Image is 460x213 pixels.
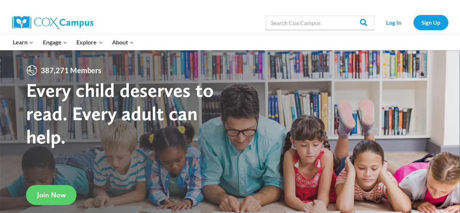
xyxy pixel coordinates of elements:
strong: Every child deserves to read. Every adult can help. [26,78,214,148]
span: Learn [13,38,33,47]
img: Cox Campus [12,16,93,29]
span: Engage [43,38,67,47]
nav: Secondary Navigation [378,15,448,30]
nav: Primary Navigation [8,35,139,50]
span: Join Now [37,190,66,199]
span: 387,271 Members [38,64,104,76]
a: Log In [378,15,410,30]
span: About [112,38,134,47]
span: Explore [76,38,103,47]
a: Join Now [26,185,77,205]
a: Sign Up [413,15,448,30]
input: Search Cox Campus [265,15,375,30]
